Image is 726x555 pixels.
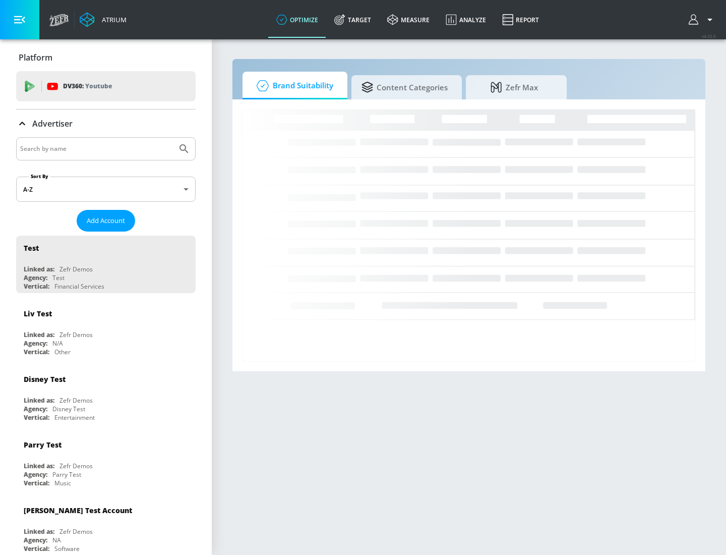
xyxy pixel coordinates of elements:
div: Test [24,243,39,253]
div: Liv Test [24,309,52,318]
div: Parry Test [24,440,62,450]
div: [PERSON_NAME] Test Account [24,506,132,515]
label: Sort By [29,173,50,180]
div: Atrium [98,15,127,24]
div: Vertical: [24,479,49,487]
div: Software [54,544,80,553]
span: Content Categories [361,75,448,99]
div: Test [52,273,65,282]
div: Platform [16,43,196,72]
div: Agency: [24,405,47,413]
div: Agency: [24,339,47,348]
div: Parry Test [52,470,81,479]
span: Add Account [87,215,125,227]
a: optimize [268,2,326,38]
div: Agency: [24,273,47,282]
a: Target [326,2,379,38]
div: Zefr Demos [59,265,93,273]
div: Agency: [24,470,47,479]
div: Vertical: [24,282,49,291]
span: Brand Suitability [253,74,333,98]
div: DV360: Youtube [16,71,196,101]
div: Music [54,479,71,487]
div: Linked as: [24,396,54,405]
div: Zefr Demos [59,330,93,339]
div: Parry TestLinked as:Zefr DemosAgency:Parry TestVertical:Music [16,432,196,490]
button: Add Account [77,210,135,232]
p: DV360: [63,81,112,92]
div: TestLinked as:Zefr DemosAgency:TestVertical:Financial Services [16,236,196,293]
div: Linked as: [24,330,54,339]
div: Vertical: [24,544,49,553]
div: Vertical: [24,413,49,422]
div: Disney Test [24,374,66,384]
div: Advertiser [16,109,196,138]
div: Zefr Demos [59,396,93,405]
span: Zefr Max [476,75,553,99]
div: Disney TestLinked as:Zefr DemosAgency:Disney TestVertical:Entertainment [16,367,196,424]
div: Vertical: [24,348,49,356]
div: NA [52,536,61,544]
div: Liv TestLinked as:Zefr DemosAgency:N/AVertical:Other [16,301,196,359]
p: Youtube [85,81,112,91]
div: Zefr Demos [59,527,93,536]
p: Advertiser [32,118,73,129]
a: Report [494,2,547,38]
a: Atrium [80,12,127,27]
div: Agency: [24,536,47,544]
span: v 4.32.0 [702,33,716,39]
p: Platform [19,52,52,63]
div: Linked as: [24,462,54,470]
div: Entertainment [54,413,95,422]
div: Other [54,348,71,356]
div: Zefr Demos [59,462,93,470]
input: Search by name [20,142,173,155]
a: measure [379,2,438,38]
div: Financial Services [54,282,104,291]
div: A-Z [16,177,196,202]
div: Linked as: [24,265,54,273]
div: N/A [52,339,63,348]
div: Linked as: [24,527,54,536]
a: Analyze [438,2,494,38]
div: Disney Test [52,405,85,413]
